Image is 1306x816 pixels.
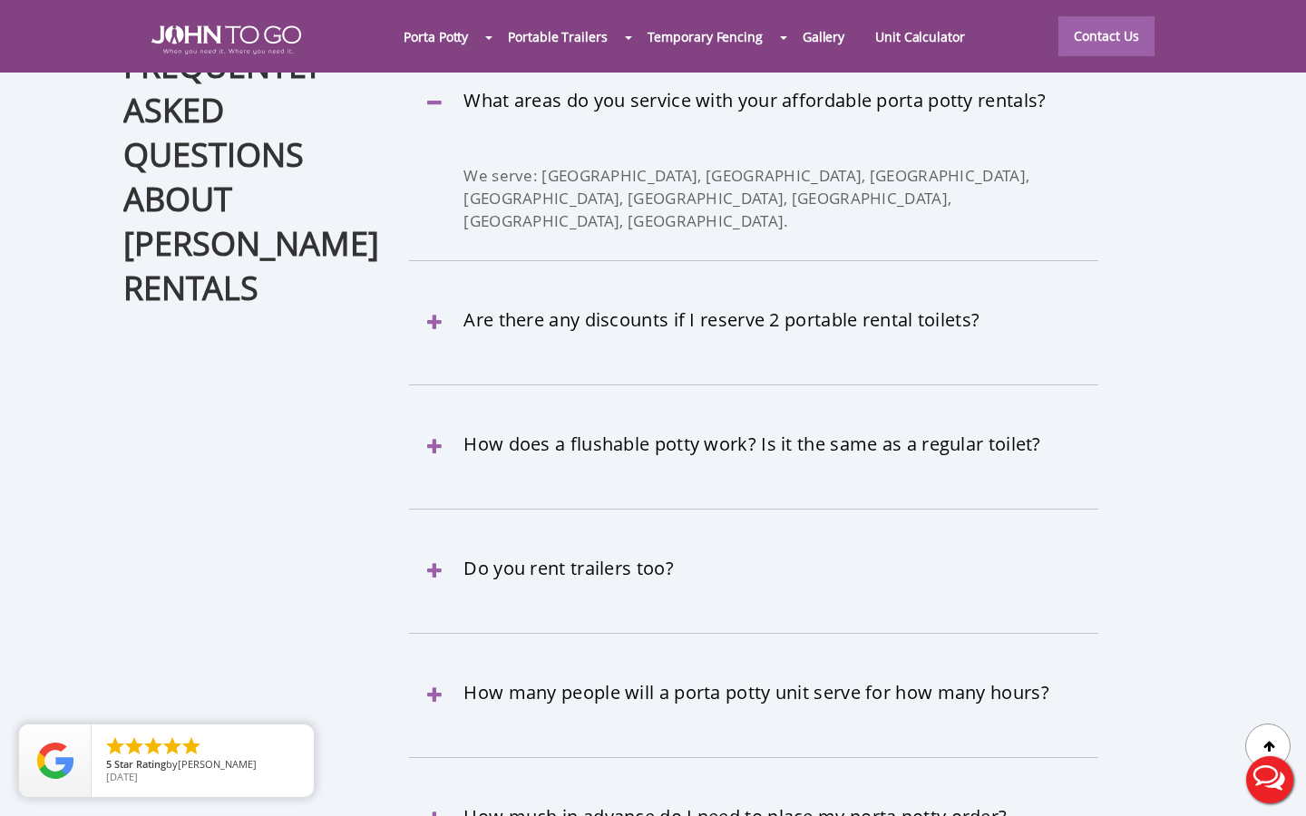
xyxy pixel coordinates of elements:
[632,17,778,56] a: Temporary Fencing
[106,759,299,772] span: by
[178,757,257,771] span: [PERSON_NAME]
[409,91,1097,111] a: What areas do you service with your affordable porta potty rentals?
[180,735,202,757] li: 
[161,735,183,757] li: 
[37,743,73,779] img: Review Rating
[409,434,1097,454] a: How does a flushable potty work? Is it the same as a regular toilet?
[860,17,980,56] a: Unit Calculator
[151,25,301,54] img: JOHN to go
[409,683,1097,703] a: How many people will a porta potty unit serve for how many hours?
[787,17,860,56] a: Gallery
[104,735,126,757] li: 
[409,165,1097,260] div: We serve: [GEOGRAPHIC_DATA], [GEOGRAPHIC_DATA], [GEOGRAPHIC_DATA], [GEOGRAPHIC_DATA], [GEOGRAPHIC...
[142,735,164,757] li: 
[409,559,1097,578] a: Do you rent trailers too?
[409,310,1097,330] a: Are there any discounts if I reserve 2 portable rental toilets?
[492,17,622,56] a: Portable Trailers
[388,17,483,56] a: Porta Potty
[114,757,166,771] span: Star Rating
[1233,743,1306,816] button: Live Chat
[1058,16,1155,56] a: Contact Us
[123,735,145,757] li: 
[106,770,138,783] span: [DATE]
[106,757,112,771] span: 5
[123,177,379,310] span: about [PERSON_NAME] Rentals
